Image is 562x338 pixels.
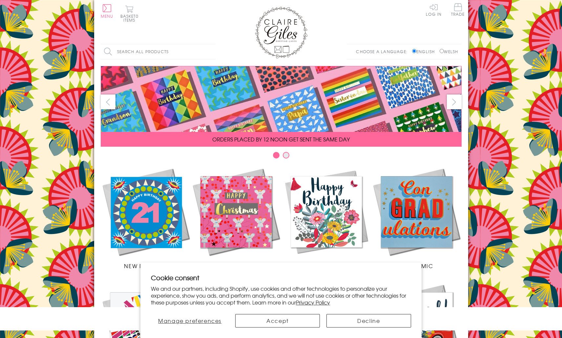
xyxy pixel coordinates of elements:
a: Trade [451,3,465,17]
a: Academic [371,167,462,270]
button: Carousel Page 2 [283,152,289,158]
button: Basket0 items [120,5,138,22]
input: English [412,49,416,53]
div: Carousel Pagination [101,152,462,162]
span: Menu [101,13,114,19]
label: Welsh [440,49,458,54]
input: Welsh [440,49,444,53]
button: Menu [101,4,114,18]
button: Carousel Page 1 (Current Slide) [273,152,280,158]
a: Birthdays [281,167,371,270]
a: Christmas [191,167,281,270]
a: Log In [426,3,442,16]
a: New Releases [101,167,191,270]
button: next [447,95,462,109]
button: prev [101,95,115,109]
label: English [412,49,438,54]
p: We and our partners, including Shopify, use cookies and other technologies to personalize your ex... [151,285,411,306]
span: New Releases [124,262,167,270]
a: Privacy Policy [296,298,330,306]
span: Birthdays [310,262,342,270]
h2: Cookie consent [151,273,411,282]
span: Trade [451,3,465,16]
span: 0 items [123,13,138,23]
button: Manage preferences [151,314,229,327]
button: Decline [326,314,411,327]
input: Search [209,44,216,59]
p: Choose a language: [356,49,411,54]
button: Accept [235,314,320,327]
span: ORDERS PLACED BY 12 NOON GET SENT THE SAME DAY [212,135,350,143]
input: Search all products [101,44,216,59]
span: Academic [400,262,433,270]
span: Christmas [219,262,253,270]
span: Manage preferences [158,317,221,325]
img: Claire Giles Greetings Cards [255,7,307,58]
